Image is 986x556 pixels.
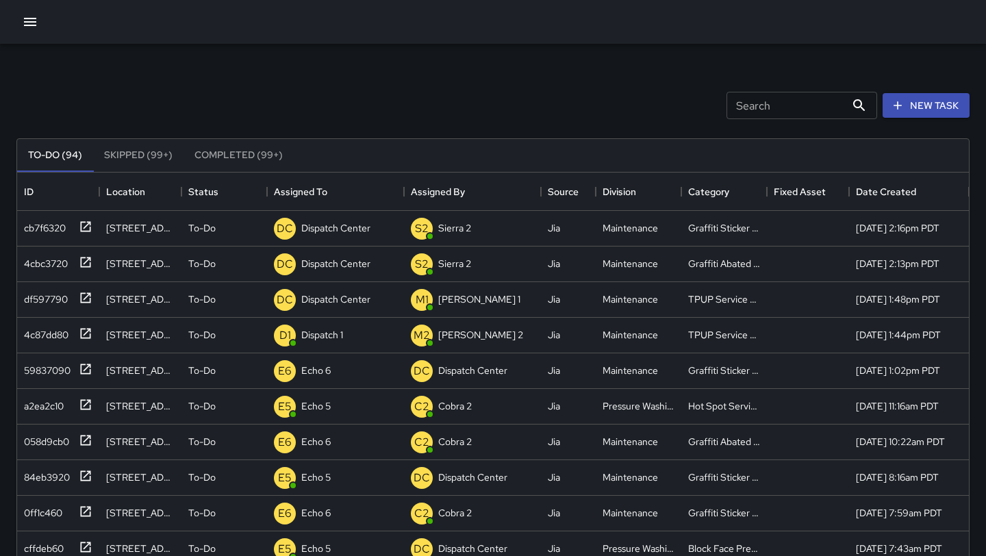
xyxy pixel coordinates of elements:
[688,257,760,270] div: Graffiti Abated Large
[603,221,658,235] div: Maintenance
[188,470,216,484] p: To-Do
[18,536,64,555] div: cffdeb60
[856,435,945,448] div: 9/12/2025, 10:22am PDT
[277,220,293,237] p: DC
[548,257,560,270] div: Jia
[603,328,658,342] div: Maintenance
[24,173,34,211] div: ID
[414,470,430,486] p: DC
[106,364,175,377] div: 2630 Broadway
[18,251,68,270] div: 4cbc3720
[856,364,940,377] div: 9/12/2025, 1:02pm PDT
[688,173,729,211] div: Category
[438,292,520,306] p: [PERSON_NAME] 1
[278,434,292,451] p: E6
[301,364,331,377] p: Echo 6
[274,173,327,211] div: Assigned To
[688,328,760,342] div: TPUP Service Requested
[688,364,760,377] div: Graffiti Sticker Abated Small
[603,470,658,484] div: Maintenance
[188,173,218,211] div: Status
[181,173,267,211] div: Status
[277,292,293,308] p: DC
[188,399,216,413] p: To-Do
[17,173,99,211] div: ID
[416,292,429,308] p: M1
[414,434,429,451] p: C2
[688,542,760,555] div: Block Face Pressure Washed
[278,505,292,522] p: E6
[106,257,175,270] div: 2545 Broadway
[438,221,471,235] p: Sierra 2
[856,542,942,555] div: 9/12/2025, 7:43am PDT
[106,328,175,342] div: 2305 Webster Street
[277,256,293,273] p: DC
[188,328,216,342] p: To-Do
[548,435,560,448] div: Jia
[267,173,404,211] div: Assigned To
[774,173,826,211] div: Fixed Asset
[414,363,430,379] p: DC
[18,501,62,520] div: 0ff1c460
[106,292,175,306] div: 146 Grand Avenue
[301,328,343,342] p: Dispatch 1
[548,470,560,484] div: Jia
[603,542,674,555] div: Pressure Washing
[856,470,939,484] div: 9/12/2025, 8:16am PDT
[301,435,331,448] p: Echo 6
[856,328,941,342] div: 9/12/2025, 1:44pm PDT
[106,506,175,520] div: 2418 Broadway
[301,542,331,555] p: Echo 5
[688,292,760,306] div: TPUP Service Requested
[414,327,430,344] p: M2
[404,173,541,211] div: Assigned By
[188,292,216,306] p: To-Do
[438,435,472,448] p: Cobra 2
[278,363,292,379] p: E6
[541,173,596,211] div: Source
[415,256,429,273] p: S2
[188,506,216,520] p: To-Do
[438,364,507,377] p: Dispatch Center
[106,470,175,484] div: 563 19th Street
[681,173,767,211] div: Category
[856,506,942,520] div: 9/12/2025, 7:59am PDT
[106,435,175,448] div: 37 Grand Avenue
[438,542,507,555] p: Dispatch Center
[301,221,370,235] p: Dispatch Center
[856,292,940,306] div: 9/12/2025, 1:48pm PDT
[856,173,916,211] div: Date Created
[603,364,658,377] div: Maintenance
[411,173,465,211] div: Assigned By
[188,435,216,448] p: To-Do
[18,465,70,484] div: 84eb3920
[18,358,71,377] div: 59837090
[438,257,471,270] p: Sierra 2
[856,399,939,413] div: 9/12/2025, 11:16am PDT
[301,470,331,484] p: Echo 5
[17,139,93,172] button: To-Do (94)
[856,221,939,235] div: 9/12/2025, 2:16pm PDT
[548,221,560,235] div: Jia
[548,399,560,413] div: Jia
[301,257,370,270] p: Dispatch Center
[548,364,560,377] div: Jia
[106,542,175,555] div: 1802 Telegraph Avenue
[603,399,674,413] div: Pressure Washing
[688,435,760,448] div: Graffiti Abated Large
[18,323,68,342] div: 4c87dd80
[106,399,175,413] div: 363 17th Street
[438,506,472,520] p: Cobra 2
[548,328,560,342] div: Jia
[856,257,939,270] div: 9/12/2025, 2:13pm PDT
[278,399,292,415] p: E5
[548,173,579,211] div: Source
[301,399,331,413] p: Echo 5
[106,221,175,235] div: 415 24th Street
[438,328,523,342] p: [PERSON_NAME] 2
[596,173,681,211] div: Division
[18,216,66,235] div: cb7f6320
[414,399,429,415] p: C2
[188,542,216,555] p: To-Do
[883,93,970,118] button: New Task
